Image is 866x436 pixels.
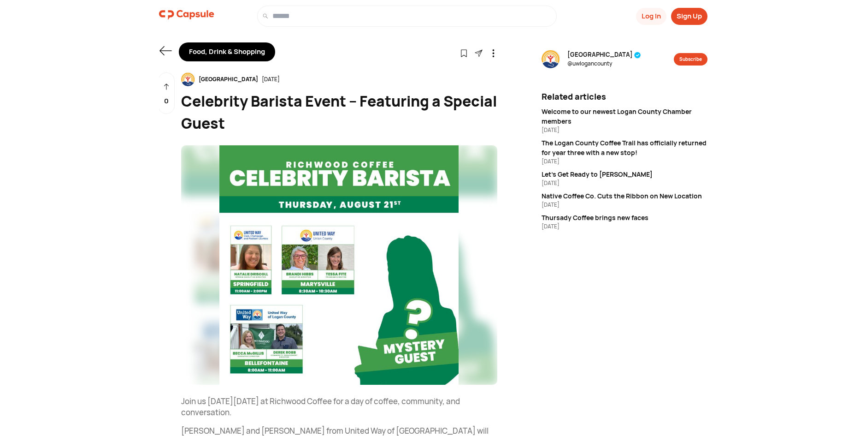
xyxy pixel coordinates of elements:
p: Join us [DATE][DATE] at Richwood Coffee for a day of coffee, community, and conversation. [181,396,497,418]
div: Thursady Coffee brings new faces [542,213,707,222]
div: [DATE] [542,201,707,209]
button: Subscribe [674,53,707,66]
p: 0 [164,96,169,107]
div: Food, Drink & Shopping [179,42,275,61]
div: Related articles [542,90,707,103]
div: [DATE] [262,75,280,84]
a: logo [159,6,214,27]
button: Log In [636,8,666,25]
div: [DATE] [542,179,707,187]
img: resizeImage [181,72,195,86]
span: @ uwlogancounty [567,60,641,68]
div: Welcome to our newest Logan County Chamber members [542,107,707,126]
div: [DATE] [542,126,707,134]
img: logo [159,6,214,24]
button: Sign Up [671,8,707,25]
img: resizeImage [181,145,497,385]
img: tick [634,52,641,59]
div: [DATE] [542,157,707,166]
div: Native Coffee Co. Cuts the Ribbon on New Location [542,191,707,201]
div: [DATE] [542,222,707,231]
img: resizeImage [542,50,560,68]
div: Let’s Get Ready to [PERSON_NAME] [542,169,707,179]
div: The Logan County Coffee Trail has officially returned for year three with a new stop! [542,138,707,157]
div: [GEOGRAPHIC_DATA] [195,75,262,84]
div: Celebrity Barista Event – Featuring a Special Guest [181,90,497,134]
span: [GEOGRAPHIC_DATA] [567,50,641,60]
